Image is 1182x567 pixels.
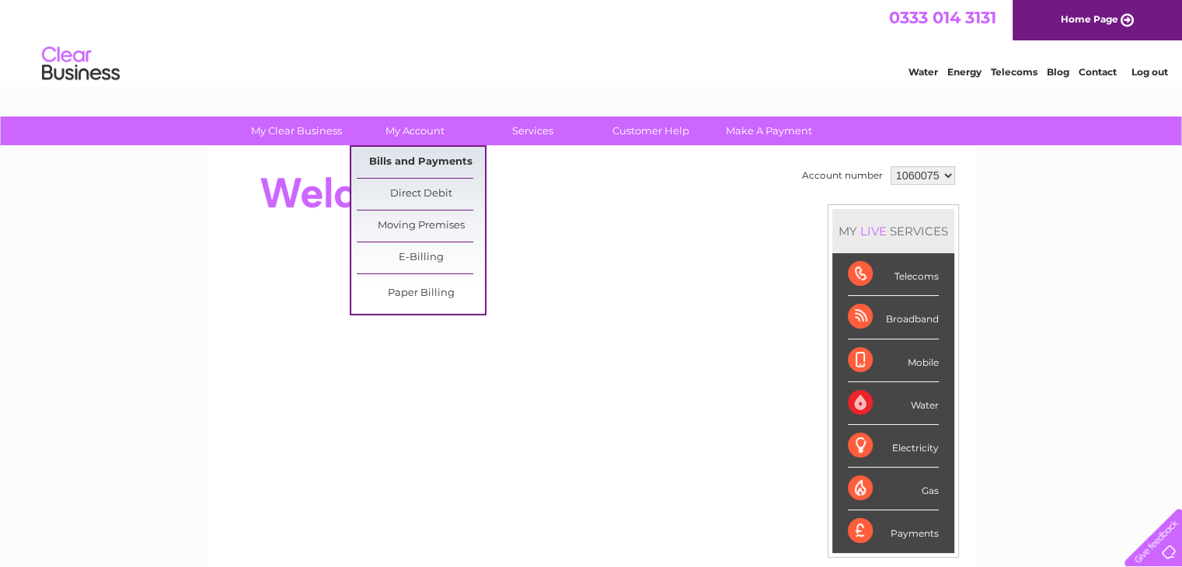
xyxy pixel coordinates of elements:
a: 0333 014 3131 [889,8,996,27]
div: Mobile [848,339,939,382]
img: logo.png [41,40,120,88]
a: Services [469,117,597,145]
a: Direct Debit [357,179,485,210]
a: Bills and Payments [357,147,485,178]
a: My Clear Business [232,117,361,145]
div: LIVE [857,224,890,238]
div: Telecoms [848,253,939,296]
a: Blog [1047,66,1069,78]
div: Clear Business is a trading name of Verastar Limited (registered in [GEOGRAPHIC_DATA] No. 3667643... [225,9,959,75]
a: E-Billing [357,242,485,273]
div: Electricity [848,425,939,468]
div: Water [848,382,939,425]
a: Customer Help [587,117,715,145]
div: Gas [848,468,939,510]
a: Energy [947,66,982,78]
a: Paper Billing [357,278,485,309]
a: Moving Premises [357,210,485,242]
div: Broadband [848,296,939,339]
a: Water [908,66,938,78]
td: Account number [798,162,887,189]
div: MY SERVICES [832,209,954,253]
a: Make A Payment [705,117,833,145]
a: Contact [1079,66,1117,78]
a: Log out [1131,66,1167,78]
a: Telecoms [991,66,1037,78]
div: Payments [848,510,939,552]
a: My Account [350,117,479,145]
